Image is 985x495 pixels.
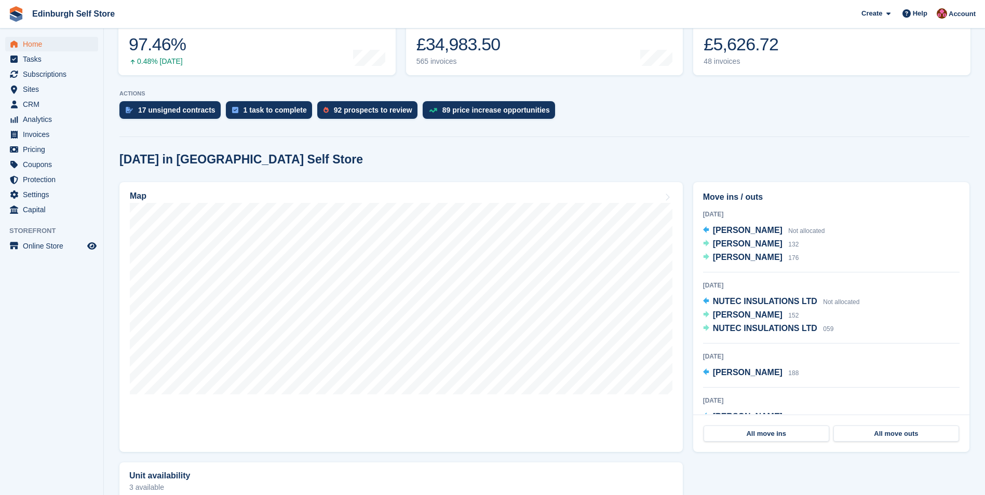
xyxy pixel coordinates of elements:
a: menu [5,127,98,142]
span: [PERSON_NAME] [713,368,782,377]
div: 565 invoices [416,57,501,66]
a: menu [5,172,98,187]
span: [PERSON_NAME] [713,310,782,319]
span: Not allocated [788,227,825,235]
a: menu [5,202,98,217]
a: 92 prospects to review [317,101,423,124]
a: menu [5,187,98,202]
div: 0.48% [DATE] [129,57,186,66]
span: Storefront [9,226,103,236]
div: £5,626.72 [704,34,778,55]
a: menu [5,52,98,66]
span: Home [23,37,85,51]
span: Subscriptions [23,67,85,81]
a: menu [5,142,98,157]
span: Tasks [23,52,85,66]
a: NUTEC INSULATIONS LTD 059 [703,322,834,336]
div: 92 prospects to review [334,106,412,114]
p: 3 available [129,484,673,491]
span: Coupons [23,157,85,172]
a: [PERSON_NAME] 043 [703,410,799,424]
a: [PERSON_NAME] 176 [703,251,799,265]
span: Create [861,8,882,19]
a: Map [119,182,683,452]
div: [DATE] [703,281,960,290]
span: CRM [23,97,85,112]
span: 152 [788,312,799,319]
a: All move ins [704,425,829,442]
span: Capital [23,202,85,217]
span: Protection [23,172,85,187]
div: £34,983.50 [416,34,501,55]
span: 059 [823,325,833,333]
img: stora-icon-8386f47178a22dfd0bd8f6a31ec36ba5ce8667c1dd55bd0f319d3a0aa187defe.svg [8,6,24,22]
h2: Move ins / outs [703,191,960,203]
a: 17 unsigned contracts [119,101,226,124]
span: 132 [788,241,799,248]
img: Lucy Michalec [937,8,947,19]
img: contract_signature_icon-13c848040528278c33f63329250d36e43548de30e8caae1d1a13099fd9432cc5.svg [126,107,133,113]
span: Analytics [23,112,85,127]
span: [PERSON_NAME] [713,253,782,262]
a: NUTEC INSULATIONS LTD Not allocated [703,295,860,309]
img: prospect-51fa495bee0391a8d652442698ab0144808aea92771e9ea1ae160a38d050c398.svg [323,107,329,113]
span: Not allocated [823,298,859,306]
a: [PERSON_NAME] Not allocated [703,224,825,238]
span: 176 [788,254,799,262]
a: Preview store [86,240,98,252]
span: Settings [23,187,85,202]
a: 1 task to complete [226,101,317,124]
h2: Map [130,191,146,201]
span: NUTEC INSULATIONS LTD [713,297,817,306]
span: NUTEC INSULATIONS LTD [713,324,817,333]
a: menu [5,239,98,253]
a: menu [5,112,98,127]
img: task-75834270c22a3079a89374b754ae025e5fb1db73e45f91037f5363f120a921f8.svg [232,107,238,113]
a: menu [5,157,98,172]
a: Occupancy 97.46% 0.48% [DATE] [118,9,396,75]
span: 043 [788,414,799,421]
a: menu [5,67,98,81]
a: 89 price increase opportunities [423,101,560,124]
a: Awaiting payment £5,626.72 48 invoices [693,9,970,75]
h2: [DATE] in [GEOGRAPHIC_DATA] Self Store [119,153,363,167]
span: [PERSON_NAME] [713,239,782,248]
div: 89 price increase opportunities [442,106,550,114]
a: menu [5,37,98,51]
a: Edinburgh Self Store [28,5,119,22]
div: 1 task to complete [244,106,307,114]
a: [PERSON_NAME] 152 [703,309,799,322]
p: ACTIONS [119,90,969,97]
a: menu [5,82,98,97]
a: [PERSON_NAME] 132 [703,238,799,251]
div: [DATE] [703,352,960,361]
img: price_increase_opportunities-93ffe204e8149a01c8c9dc8f82e8f89637d9d84a8eef4429ea346261dce0b2c0.svg [429,108,437,113]
span: Online Store [23,239,85,253]
span: Invoices [23,127,85,142]
div: [DATE] [703,210,960,219]
span: Account [949,9,976,19]
span: Help [913,8,927,19]
span: Sites [23,82,85,97]
a: All move outs [833,425,959,442]
a: Month-to-date sales £34,983.50 565 invoices [406,9,683,75]
div: 97.46% [129,34,186,55]
a: menu [5,97,98,112]
span: [PERSON_NAME] [713,412,782,421]
div: 17 unsigned contracts [138,106,215,114]
a: [PERSON_NAME] 188 [703,366,799,380]
div: [DATE] [703,396,960,405]
span: Pricing [23,142,85,157]
h2: Unit availability [129,471,190,480]
span: [PERSON_NAME] [713,226,782,235]
div: 48 invoices [704,57,778,66]
span: 188 [788,369,799,377]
